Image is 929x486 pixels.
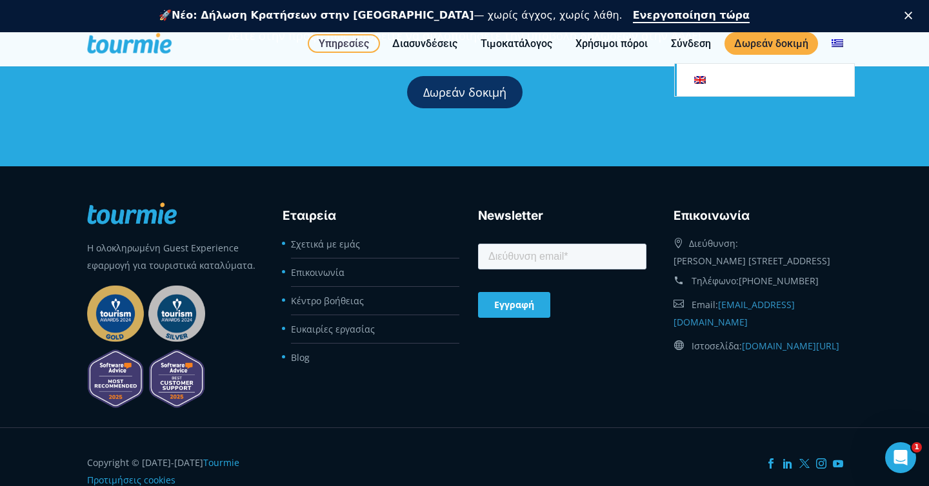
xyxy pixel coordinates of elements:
[471,35,562,52] a: Τιμοκατάλογος
[291,323,375,335] a: Ευκαιρίες εργασίας
[724,32,818,55] a: Δωρεάν δοκιμή
[291,238,360,250] a: Σχετικά με εμάς
[478,206,646,226] h3: Newsletter
[674,269,842,293] div: Τηλέφωνο:
[674,334,842,358] div: Ιστοσελίδα:
[816,458,826,469] a: Instagram
[833,458,843,469] a: YouTube
[742,340,839,352] a: [DOMAIN_NAME][URL]
[661,35,721,52] a: Σύνδεση
[566,35,657,52] a: Χρήσιμοι πόροι
[172,9,474,21] b: Νέο: Δήλωση Κρατήσεων στην [GEOGRAPHIC_DATA]
[87,239,255,274] p: Η ολοκληρωμένη Guest Experience εφαρμογή για τουριστικά καταλύματα.
[633,9,750,23] a: Ενεργοποίηση τώρα
[885,442,916,473] iframe: Intercom live chat
[291,295,364,307] a: Κέντρο βοήθειας
[674,206,842,226] h3: Eπικοινωνία
[739,275,819,287] a: [PHONE_NUMBER]
[308,34,380,53] a: Υπηρεσίες
[383,35,467,52] a: Διασυνδέσεις
[283,206,451,226] h3: Εταιρεία
[674,293,842,334] div: Email:
[766,458,776,469] a: Facebook
[291,266,345,278] a: Επικοινωνία
[87,474,175,486] a: Προτιμήσεις cookies
[291,351,310,364] a: Blog
[674,231,842,269] div: Διεύθυνση: [PERSON_NAME] [STREET_ADDRESS]
[478,241,646,340] iframe: Form 0
[203,456,239,469] a: Tourmie
[159,9,623,22] div: 🚀 — χωρίς άγχος, χωρίς λάθη.
[674,298,795,328] a: [EMAIL_ADDRESS][DOMAIN_NAME]
[407,76,523,108] a: Δωρεάν δοκιμή
[799,458,810,469] a: Twitter
[783,458,793,469] a: LinkedIn
[904,12,917,19] div: Κλείσιμο
[912,442,922,452] span: 1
